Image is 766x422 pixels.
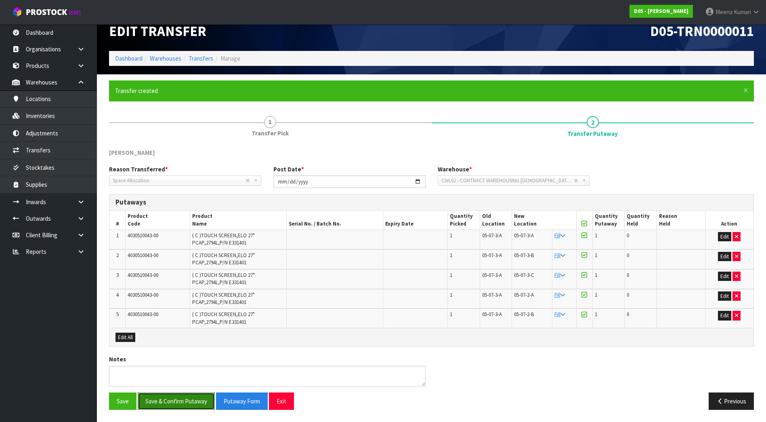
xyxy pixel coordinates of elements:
span: 1 [450,252,452,259]
a: D05 - [PERSON_NAME] [630,5,693,18]
button: Putaway Form [216,392,268,410]
span: 05-07-3-A [482,232,502,239]
span: 05-07-3-A [482,291,502,298]
span: Space Allocation [113,176,246,186]
th: Product Code [126,211,190,230]
a: Dashboard [115,55,143,62]
span: 0 [627,311,629,318]
button: Save [109,392,136,410]
span: Putaway Form [224,397,260,405]
th: Old Location [480,211,512,230]
span: 1 [595,311,597,318]
small: WMS [69,9,81,17]
strong: D05 - [PERSON_NAME] [634,8,688,15]
button: Exit [269,392,294,410]
span: 1 [450,232,452,239]
label: Reason Transferred [109,165,168,173]
a: Warehouses [150,55,181,62]
span: 05-07-2-A [514,291,534,298]
span: 1 [264,116,276,128]
span: Transfer created [115,87,158,95]
span: ProStock [26,7,67,17]
span: 0 [627,252,629,259]
span: 4030510043-00 [128,272,158,279]
th: Quantity Held [625,211,657,230]
span: 1 [450,311,452,318]
button: Edit [718,272,731,281]
span: 05-07-3-A [482,311,502,318]
span: 4030510043-00 [128,232,158,239]
input: Post Date [273,175,426,188]
span: ( C )TOUCH SCREEN,ELO 27" PCAP,2794L,P/N E331401 [192,291,255,306]
a: Fill [554,291,565,298]
span: 1 [595,232,597,239]
th: Reason Held [657,211,705,230]
span: 05-07-3-A [514,232,534,239]
img: cube-alt.png [12,7,22,17]
span: 4 [116,291,119,298]
th: New Location [512,211,576,230]
span: 05-07-3-B [514,252,534,259]
h3: Putaways [115,198,747,206]
label: Notes [109,355,126,363]
span: D05-TRN0000011 [650,22,754,40]
span: 05-07-3-A [482,272,502,279]
label: Post Date [273,165,304,173]
span: 1 [595,291,597,298]
th: Product Name [190,211,286,230]
span: Transfer Putaway [109,142,754,416]
a: Transfers [189,55,213,62]
span: 1 [450,272,452,279]
span: CWL02 - CONTRACT WAREHOUSING [DEMOGRAPHIC_DATA] RUBY [441,176,574,186]
span: 05-07-2-B [514,311,534,318]
a: Fill [554,252,565,259]
th: # [109,211,126,230]
button: Edit [718,252,731,262]
button: Edit [718,291,731,301]
span: 0 [627,272,629,279]
th: Expiry Date [383,211,448,230]
span: × [743,84,748,96]
span: 2 [116,252,119,259]
span: 05-07-3-A [482,252,502,259]
span: 2 [587,116,599,128]
a: Fill [554,272,565,279]
span: ( C )TOUCH SCREEN,ELO 27" PCAP,2794L,P/N E331401 [192,311,255,325]
a: Fill [554,232,565,239]
span: 3 [116,272,119,279]
button: Previous [709,392,754,410]
span: ( C )TOUCH SCREEN,ELO 27" PCAP,2794L,P/N E331401 [192,232,255,246]
th: Action [705,211,753,230]
th: Serial No. / Batch No. [287,211,383,230]
span: Edit Transfer [109,22,206,40]
span: 4030510043-00 [128,311,158,318]
button: Edit All [115,333,135,342]
span: Transfer Pick [252,129,289,137]
span: ( C )TOUCH SCREEN,ELO 27" PCAP,2794L,P/N E331401 [192,272,255,286]
span: 0 [627,232,629,239]
span: 0 [627,291,629,298]
span: 1 [595,272,597,279]
th: Quantity Picked [447,211,480,230]
span: 4030510043-00 [128,291,158,298]
a: Fill [554,311,565,318]
span: Meena [716,8,732,16]
span: 05-07-3-C [514,272,534,279]
span: 5 [116,311,119,318]
span: 4030510043-00 [128,252,158,259]
span: Manage [220,55,240,62]
span: 1 [595,252,597,259]
th: Quantity Putaway [592,211,625,230]
span: [PERSON_NAME] [109,149,155,156]
span: 1 [116,232,119,239]
span: Kumari [734,8,751,16]
label: Warehouse [438,165,472,173]
span: Transfer Putaway [567,129,618,138]
button: Edit [718,232,731,242]
button: Edit [718,311,731,321]
span: ( C )TOUCH SCREEN,ELO 27" PCAP,2794L,P/N E331401 [192,252,255,266]
span: 1 [450,291,452,298]
button: Save & Confirm Putaway [138,392,215,410]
